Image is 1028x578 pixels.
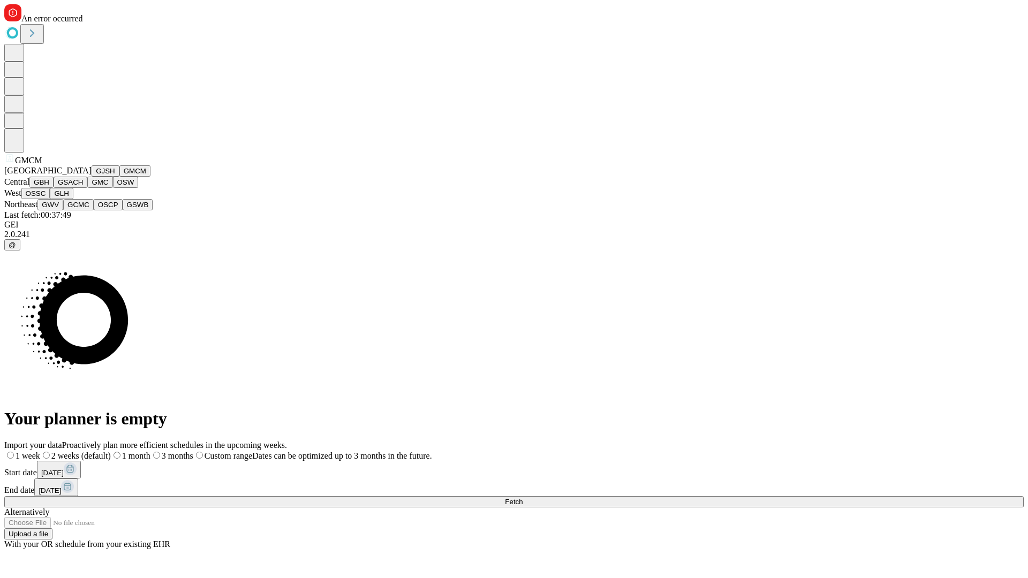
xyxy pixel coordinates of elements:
span: 1 month [122,451,150,460]
button: GMC [87,177,112,188]
button: [DATE] [34,478,78,496]
span: Central [4,177,29,186]
span: [GEOGRAPHIC_DATA] [4,166,92,175]
input: Custom rangeDates can be optimized up to 3 months in the future. [196,452,203,459]
input: 1 month [114,452,120,459]
button: Upload a file [4,528,52,539]
button: OSCP [94,199,123,210]
span: Custom range [205,451,252,460]
span: 1 week [16,451,40,460]
span: 3 months [162,451,193,460]
span: Import your data [4,440,62,450]
span: 2 weeks (default) [51,451,111,460]
button: OSSC [21,188,50,199]
span: @ [9,241,16,249]
span: With your OR schedule from your existing EHR [4,539,170,549]
button: GLH [50,188,73,199]
span: Alternatively [4,507,49,516]
button: GJSH [92,165,119,177]
span: Proactively plan more efficient schedules in the upcoming weeks. [62,440,287,450]
input: 3 months [153,452,160,459]
button: GSACH [54,177,87,188]
button: GMCM [119,165,150,177]
span: Dates can be optimized up to 3 months in the future. [252,451,432,460]
span: West [4,188,21,197]
div: GEI [4,220,1024,230]
span: GMCM [15,156,42,165]
button: @ [4,239,20,250]
button: GBH [29,177,54,188]
button: GSWB [123,199,153,210]
button: GCMC [63,199,94,210]
div: 2.0.241 [4,230,1024,239]
button: [DATE] [37,461,81,478]
span: [DATE] [39,486,61,495]
span: An error occurred [21,14,83,23]
h1: Your planner is empty [4,409,1024,429]
span: Northeast [4,200,37,209]
span: [DATE] [41,469,64,477]
span: Last fetch: 00:37:49 [4,210,71,219]
input: 2 weeks (default) [43,452,50,459]
button: OSW [113,177,139,188]
button: GWV [37,199,63,210]
div: Start date [4,461,1024,478]
input: 1 week [7,452,14,459]
button: Fetch [4,496,1024,507]
span: Fetch [505,498,523,506]
div: End date [4,478,1024,496]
